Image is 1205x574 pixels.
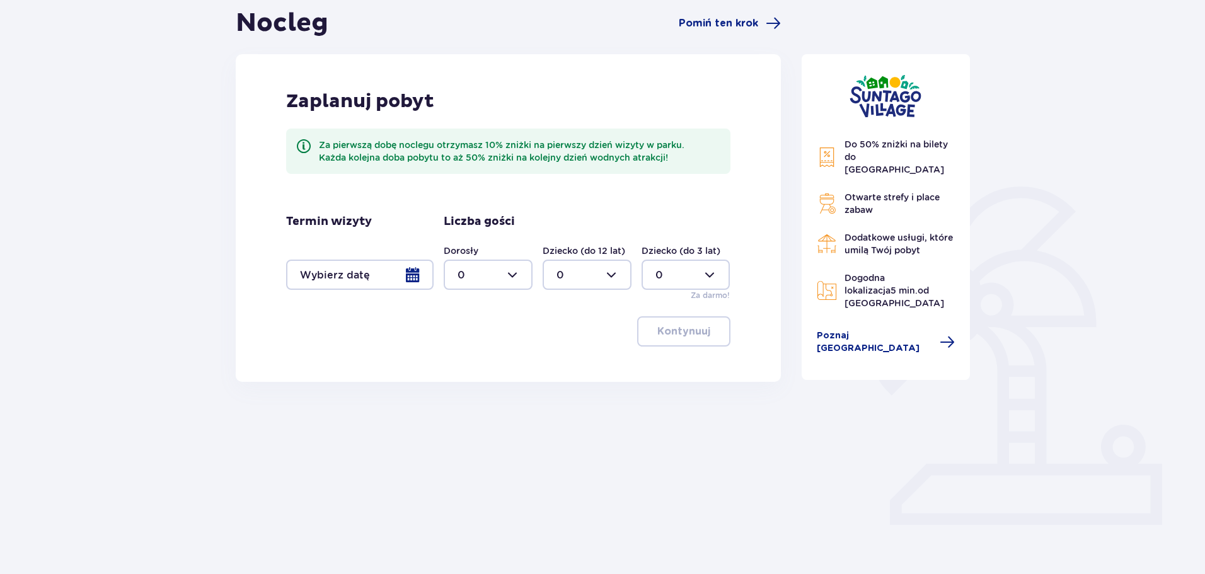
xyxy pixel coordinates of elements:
img: Discount Icon [817,147,837,168]
img: Restaurant Icon [817,234,837,254]
label: Dziecko (do 12 lat) [543,244,625,257]
p: Liczba gości [444,214,515,229]
span: Pomiń ten krok [679,16,758,30]
p: Zaplanuj pobyt [286,89,434,113]
a: Pomiń ten krok [679,16,781,31]
span: Otwarte strefy i place zabaw [845,192,940,215]
span: 5 min. [891,285,918,296]
img: Map Icon [817,280,837,301]
span: Do 50% zniżki na bilety do [GEOGRAPHIC_DATA] [845,139,948,175]
button: Kontynuuj [637,316,730,347]
span: Dodatkowe usługi, które umilą Twój pobyt [845,232,953,255]
img: Suntago Village [850,74,921,118]
span: Poznaj [GEOGRAPHIC_DATA] [817,330,933,355]
p: Termin wizyty [286,214,372,229]
img: Grill Icon [817,193,837,214]
a: Poznaj [GEOGRAPHIC_DATA] [817,330,955,355]
p: Za darmo! [691,290,730,301]
div: Za pierwszą dobę noclegu otrzymasz 10% zniżki na pierwszy dzień wizyty w parku. Każda kolejna dob... [319,139,720,164]
h1: Nocleg [236,8,328,39]
p: Kontynuuj [657,324,710,338]
label: Dorosły [444,244,478,257]
label: Dziecko (do 3 lat) [642,244,720,257]
span: Dogodna lokalizacja od [GEOGRAPHIC_DATA] [845,273,944,308]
